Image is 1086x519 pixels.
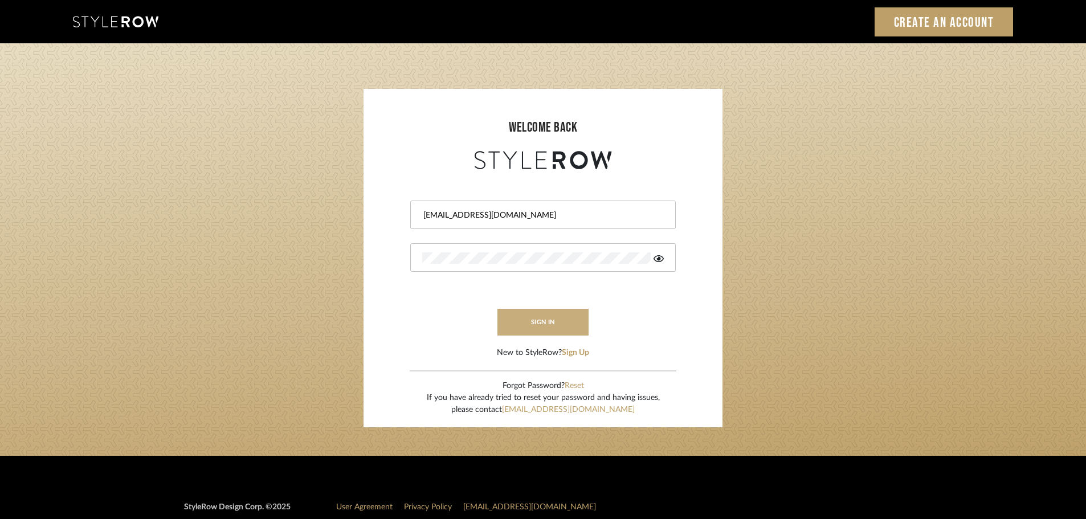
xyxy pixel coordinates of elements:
[497,309,589,336] button: sign in
[463,503,596,511] a: [EMAIL_ADDRESS][DOMAIN_NAME]
[336,503,393,511] a: User Agreement
[427,380,660,392] div: Forgot Password?
[502,406,635,414] a: [EMAIL_ADDRESS][DOMAIN_NAME]
[562,347,589,359] button: Sign Up
[565,380,584,392] button: Reset
[422,210,661,221] input: Email Address
[427,392,660,416] div: If you have already tried to reset your password and having issues, please contact
[875,7,1014,36] a: Create an Account
[404,503,452,511] a: Privacy Policy
[497,347,589,359] div: New to StyleRow?
[375,117,711,138] div: welcome back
